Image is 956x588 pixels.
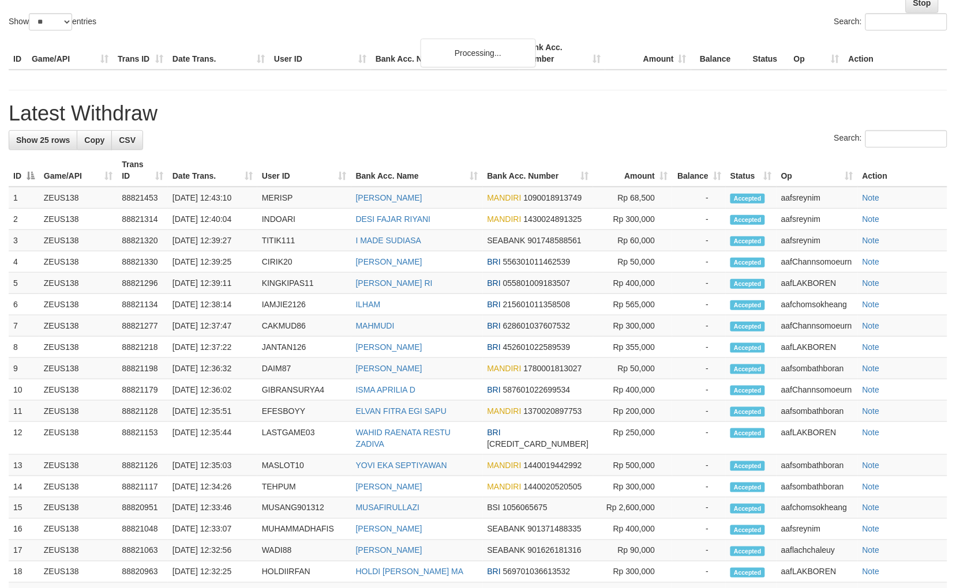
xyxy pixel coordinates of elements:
td: ZEUS138 [39,540,117,561]
td: Rp 565,000 [593,294,672,315]
span: Copy 1430024891325 to clipboard [524,214,582,224]
a: [PERSON_NAME] [356,193,422,202]
span: Accepted [730,279,765,289]
a: Note [863,364,880,373]
a: Note [863,193,880,202]
td: 88821218 [117,337,168,358]
th: Op [789,37,844,70]
td: ZEUS138 [39,401,117,422]
td: aafchomsokheang [777,294,858,315]
td: - [672,358,726,379]
td: INDOARI [257,209,351,230]
td: 88821134 [117,294,168,315]
span: Copy 569701036613532 to clipboard [503,567,571,576]
th: User ID [269,37,371,70]
td: ZEUS138 [39,251,117,273]
td: 88821453 [117,187,168,209]
td: [DATE] 12:38:14 [168,294,257,315]
td: 16 [9,519,39,540]
a: Note [863,406,880,416]
a: YOVI EKA SEPTIYAWAN [356,461,447,470]
input: Search: [865,13,947,31]
span: SEABANK [488,546,526,555]
td: [DATE] 12:36:02 [168,379,257,401]
th: Date Trans.: activate to sort column ascending [168,154,257,187]
a: [PERSON_NAME] RI [356,278,433,288]
td: 88821128 [117,401,168,422]
a: Note [863,278,880,288]
th: User ID: activate to sort column ascending [257,154,351,187]
td: [DATE] 12:35:51 [168,401,257,422]
td: Rp 50,000 [593,358,672,379]
td: Rp 300,000 [593,209,672,230]
td: - [672,561,726,583]
td: [DATE] 12:34:26 [168,476,257,497]
a: HOLDI [PERSON_NAME] MA [356,567,464,576]
td: 13 [9,455,39,476]
a: Copy [77,130,112,150]
a: MUSAFIRULLAZI [356,503,419,512]
td: 1 [9,187,39,209]
span: Accepted [730,194,765,203]
td: ZEUS138 [39,315,117,337]
span: Copy 1370020897753 to clipboard [524,406,582,416]
span: MANDIRI [488,406,522,416]
td: - [672,519,726,540]
td: [DATE] 12:35:44 [168,422,257,455]
td: MASLOT10 [257,455,351,476]
span: Copy 1090018913749 to clipboard [524,193,582,202]
span: BRI [488,342,501,352]
a: I MADE SUDIASA [356,236,422,245]
td: TITIK111 [257,230,351,251]
span: Copy 366801039273536 to clipboard [488,439,589,448]
td: ZEUS138 [39,209,117,230]
span: CSV [119,135,136,145]
label: Search: [834,130,947,148]
td: 14 [9,476,39,497]
span: Accepted [730,461,765,471]
td: Rp 300,000 [593,561,672,583]
th: ID [9,37,27,70]
span: Copy [84,135,104,145]
a: [PERSON_NAME] [356,257,422,266]
a: Note [863,321,880,330]
a: Note [863,300,880,309]
th: Bank Acc. Name [371,37,519,70]
td: ZEUS138 [39,273,117,294]
td: aafsombathboran [777,476,858,497]
span: Show 25 rows [16,135,70,145]
a: Note [863,236,880,245]
td: HOLDIIRFAN [257,561,351,583]
span: Copy 215601011358508 to clipboard [503,300,571,309]
td: 88821063 [117,540,168,561]
td: 10 [9,379,39,401]
td: - [672,273,726,294]
td: [DATE] 12:40:04 [168,209,257,230]
td: - [672,337,726,358]
td: ZEUS138 [39,422,117,455]
span: SEABANK [488,236,526,245]
td: 9 [9,358,39,379]
span: Accepted [730,300,765,310]
td: Rp 2,600,000 [593,497,672,519]
td: Rp 400,000 [593,519,672,540]
span: Accepted [730,236,765,246]
td: ZEUS138 [39,358,117,379]
td: aaflachchaleuy [777,540,858,561]
a: Note [863,503,880,512]
div: Processing... [421,39,536,67]
a: [PERSON_NAME] [356,525,422,534]
td: Rp 60,000 [593,230,672,251]
a: ILHAM [356,300,381,309]
td: 3 [9,230,39,251]
td: 18 [9,561,39,583]
th: Amount [605,37,691,70]
a: [PERSON_NAME] [356,546,422,555]
td: [DATE] 12:37:22 [168,337,257,358]
td: [DATE] 12:39:25 [168,251,257,273]
span: Accepted [730,322,765,331]
td: MUSANG901312 [257,497,351,519]
td: ZEUS138 [39,455,117,476]
input: Search: [865,130,947,148]
td: - [672,251,726,273]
